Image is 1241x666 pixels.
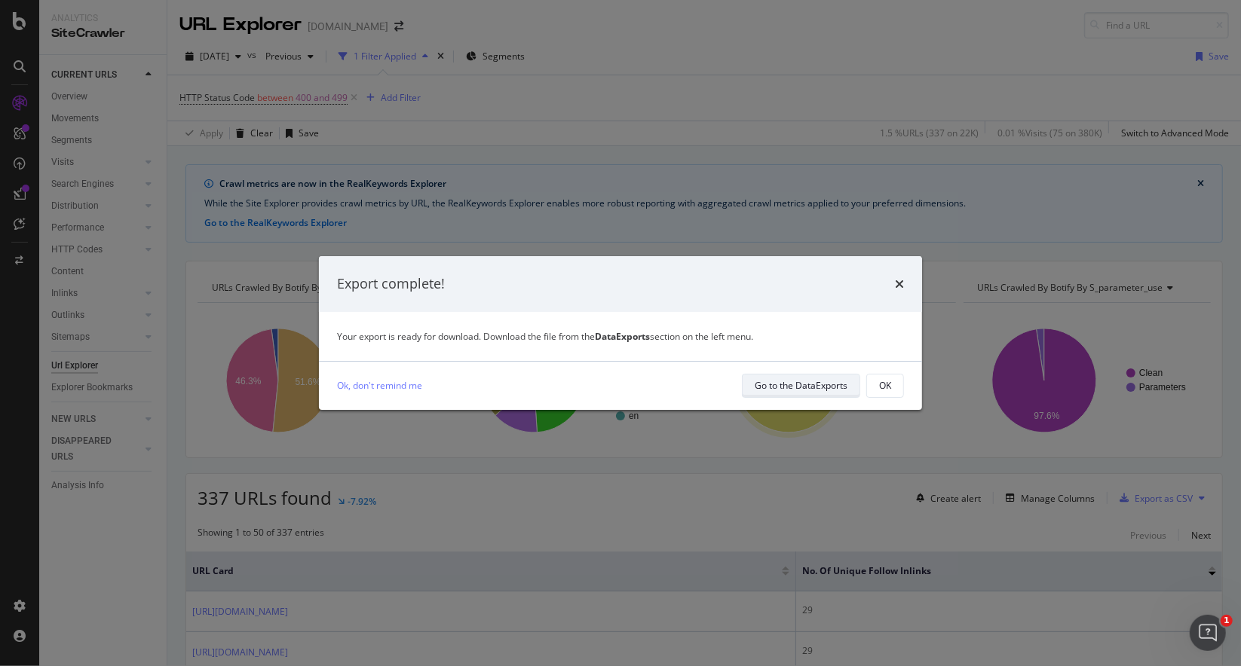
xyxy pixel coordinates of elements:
div: modal [319,256,922,410]
span: section on the left menu. [595,330,753,343]
iframe: Intercom live chat [1190,615,1226,651]
div: times [895,274,904,294]
button: OK [866,374,904,398]
div: OK [879,379,891,392]
div: Your export is ready for download. Download the file from the [337,330,904,343]
div: Go to the DataExports [755,379,847,392]
span: 1 [1221,615,1233,627]
a: Ok, don't remind me [337,377,422,393]
button: Go to the DataExports [742,374,860,398]
strong: DataExports [595,330,650,343]
div: Export complete! [337,274,445,294]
